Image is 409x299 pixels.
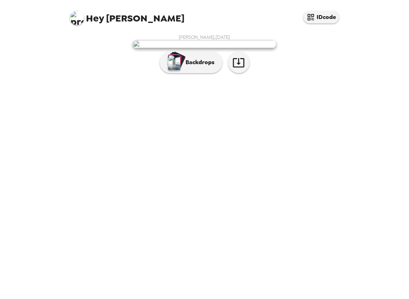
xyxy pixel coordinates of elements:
[70,7,184,23] span: [PERSON_NAME]
[133,40,276,48] img: user
[70,11,84,25] img: profile pic
[303,11,339,23] button: IDcode
[86,12,104,25] span: Hey
[179,34,230,40] span: [PERSON_NAME] , [DATE]
[182,58,215,67] p: Backdrops
[160,52,222,73] button: Backdrops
